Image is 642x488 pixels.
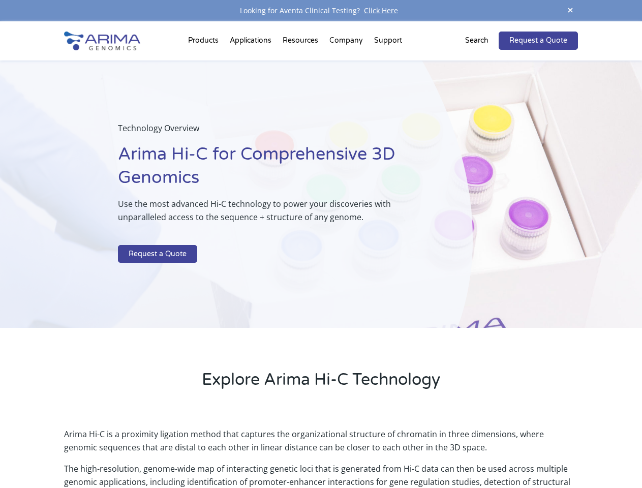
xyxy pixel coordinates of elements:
h1: Arima Hi-C for Comprehensive 3D Genomics [118,143,421,197]
a: Click Here [360,6,402,15]
h2: Explore Arima Hi-C Technology [64,369,577,399]
div: Looking for Aventa Clinical Testing? [64,4,577,17]
a: Request a Quote [499,32,578,50]
img: Arima-Genomics-logo [64,32,140,50]
a: Request a Quote [118,245,197,263]
p: Search [465,34,488,47]
p: Use the most advanced Hi-C technology to power your discoveries with unparalleled access to the s... [118,197,421,232]
p: Arima Hi-C is a proximity ligation method that captures the organizational structure of chromatin... [64,428,577,462]
p: Technology Overview [118,121,421,143]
